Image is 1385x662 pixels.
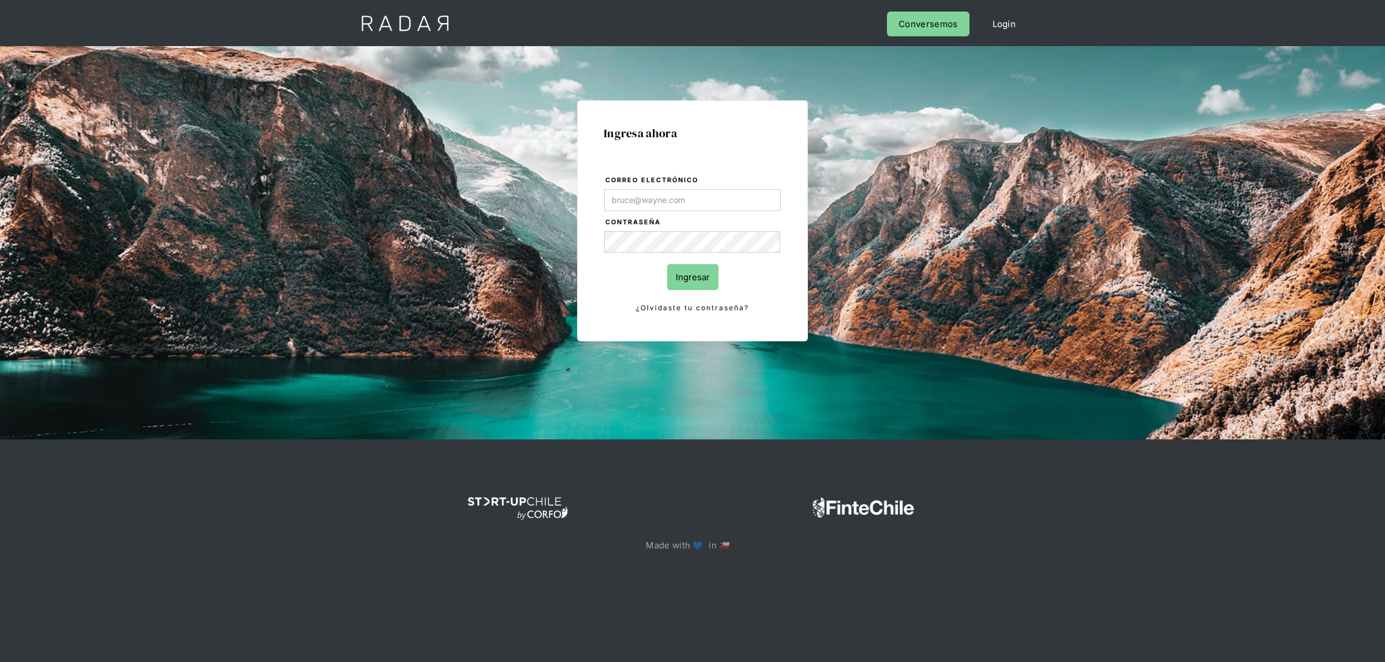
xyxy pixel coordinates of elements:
form: Login Form [604,174,781,315]
a: Login [981,12,1028,36]
a: Conversemos [887,12,969,36]
p: Made with 💙 in 🇨🇱 [646,537,739,553]
label: Contraseña [605,217,781,228]
a: ¿Olvidaste tu contraseña? [604,302,781,314]
input: Ingresar [667,264,718,290]
h1: Ingresa ahora [604,127,781,140]
input: bruce@wayne.com [604,189,781,211]
label: Correo electrónico [605,175,781,186]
